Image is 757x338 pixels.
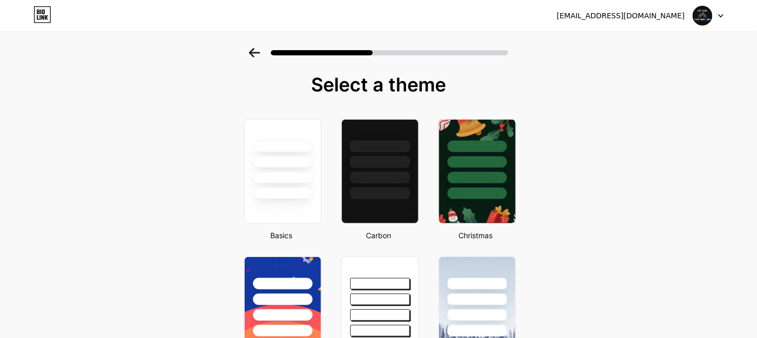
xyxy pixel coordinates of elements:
div: Select a theme [240,74,517,95]
div: Basics [241,230,322,241]
img: loptoanthaynhatlinh [693,6,713,26]
div: Carbon [338,230,419,241]
div: Christmas [435,230,516,241]
div: [EMAIL_ADDRESS][DOMAIN_NAME] [557,10,685,21]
